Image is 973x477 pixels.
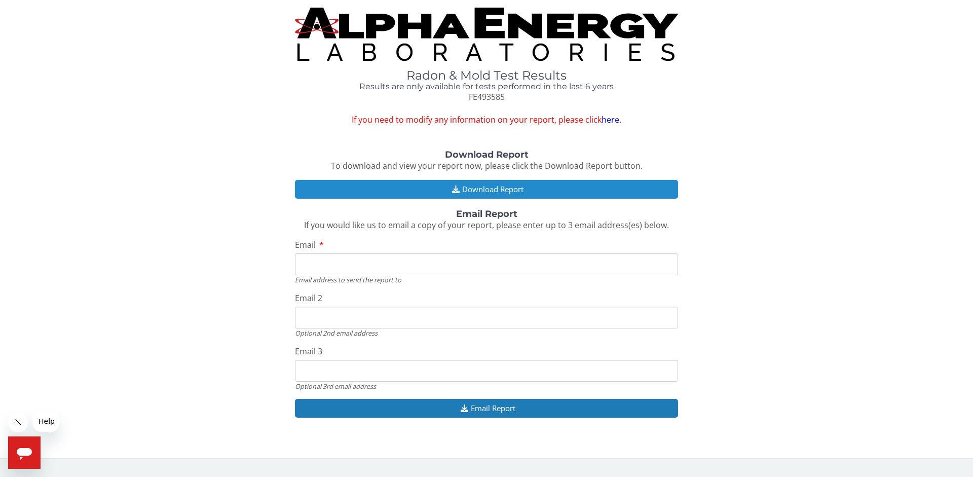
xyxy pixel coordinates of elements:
button: Download Report [295,180,678,199]
span: If you would like us to email a copy of your report, please enter up to 3 email address(es) below. [304,219,669,231]
iframe: Button to launch messaging window [8,436,41,469]
h4: Results are only available for tests performed in the last 6 years [295,82,678,91]
div: Email address to send the report to [295,275,678,284]
a: here. [602,114,621,125]
span: To download and view your report now, please click the Download Report button. [331,160,643,171]
iframe: Close message [8,412,28,432]
iframe: Message from company [32,410,59,432]
span: Email [295,239,316,250]
span: If you need to modify any information on your report, please click [295,114,678,126]
strong: Download Report [445,149,529,160]
h1: Radon & Mold Test Results [295,69,678,82]
div: Optional 3rd email address [295,382,678,391]
button: Email Report [295,399,678,418]
span: FE493585 [469,91,505,102]
img: TightCrop.jpg [295,8,678,61]
span: Email 3 [295,346,322,357]
div: Optional 2nd email address [295,328,678,338]
span: Email 2 [295,292,322,304]
strong: Email Report [456,208,517,219]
